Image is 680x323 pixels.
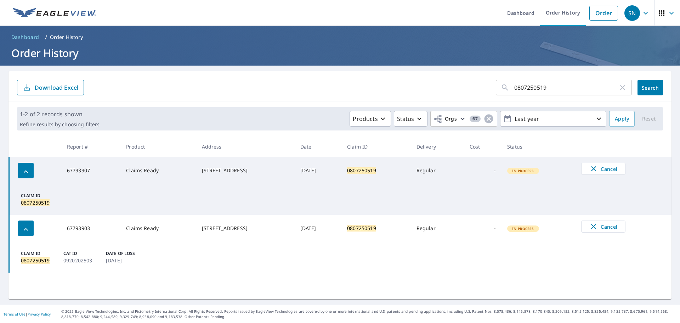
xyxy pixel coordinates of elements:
li: / [45,33,47,41]
p: Date of Loss [106,250,146,257]
th: Address [196,136,295,157]
button: Search [637,80,663,95]
p: [DATE] [106,257,146,264]
p: Cat ID [63,250,103,257]
button: Products [350,111,391,127]
span: Dashboard [11,34,39,41]
div: [STREET_ADDRESS] [202,167,289,174]
div: SN [624,5,640,21]
span: In Process [508,168,538,173]
th: Report # [61,136,120,157]
td: - [464,157,501,184]
input: Address, Report #, Claim ID, etc. [514,78,618,98]
button: Orgs67 [430,111,497,127]
p: | [4,312,51,316]
th: Cost [464,136,501,157]
a: Terms of Use [4,312,25,317]
th: Product [120,136,196,157]
p: Order History [50,34,83,41]
mark: 0807250519 [347,225,376,232]
button: Cancel [581,221,625,233]
div: [STREET_ADDRESS] [202,225,289,232]
img: EV Logo [13,8,96,18]
p: 1-2 of 2 records shown [20,110,100,118]
button: Apply [609,111,635,127]
th: Delivery [411,136,464,157]
h1: Order History [8,46,671,60]
th: Claim ID [341,136,411,157]
span: Cancel [589,222,618,231]
p: © 2025 Eagle View Technologies, Inc. and Pictometry International Corp. All Rights Reserved. Repo... [61,309,676,319]
p: Download Excel [35,84,78,91]
td: 67793907 [61,157,120,184]
th: Status [501,136,576,157]
td: [DATE] [295,215,342,242]
td: Claims Ready [120,157,196,184]
p: Claim ID [21,250,61,257]
p: Claim ID [21,193,61,199]
button: Cancel [581,163,625,175]
a: Dashboard [8,32,42,43]
p: Refine results by choosing filters [20,121,100,128]
span: Search [643,84,657,91]
a: Order [589,6,618,21]
span: Cancel [589,165,618,173]
span: Orgs [433,115,457,123]
mark: 0807250519 [21,199,50,206]
th: Date [295,136,342,157]
button: Last year [500,111,606,127]
td: 67793903 [61,215,120,242]
td: Regular [411,215,464,242]
td: - [464,215,501,242]
p: Last year [512,113,595,125]
td: Regular [411,157,464,184]
mark: 0807250519 [347,167,376,174]
p: 0920202503 [63,257,103,264]
button: Download Excel [17,80,84,95]
p: Status [397,115,414,123]
span: In Process [508,226,538,231]
td: Claims Ready [120,215,196,242]
td: [DATE] [295,157,342,184]
mark: 0807250519 [21,257,50,264]
a: Privacy Policy [28,312,51,317]
span: Apply [615,115,629,123]
nav: breadcrumb [8,32,671,43]
button: Status [394,111,427,127]
p: Products [353,115,378,123]
span: 67 [470,116,481,121]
